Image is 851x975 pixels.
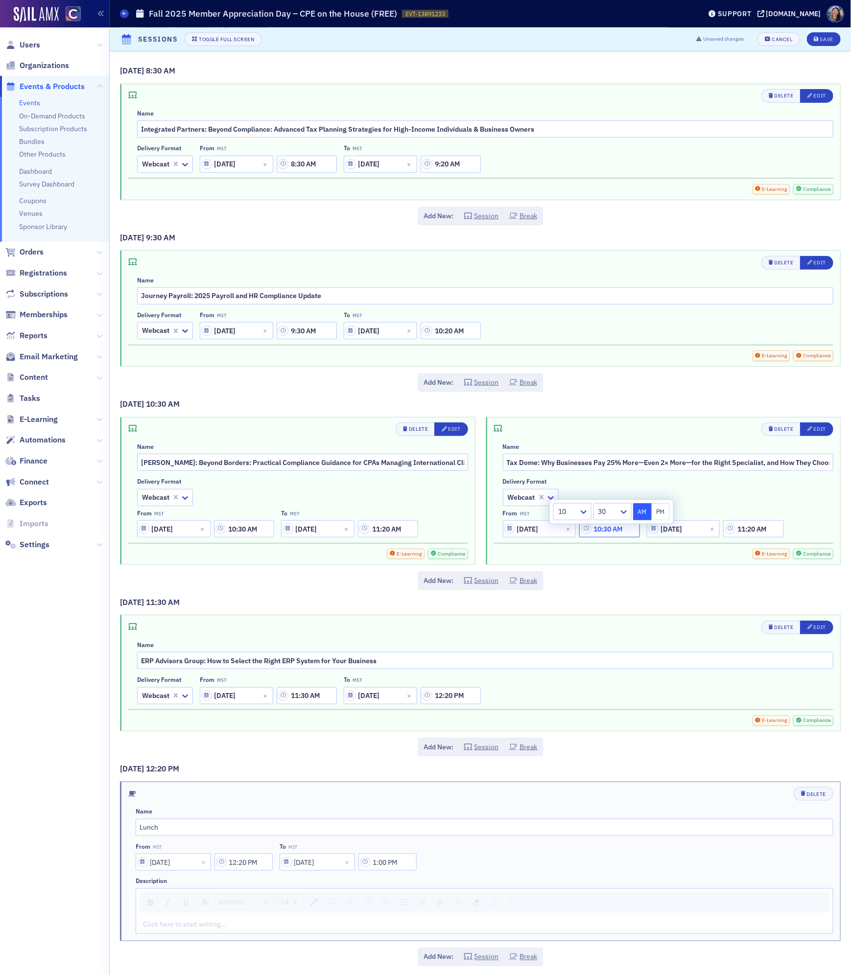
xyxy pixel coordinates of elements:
[464,576,499,586] button: Session
[772,37,793,42] div: Cancel
[144,896,157,909] div: Bold
[775,625,794,630] div: Delete
[800,422,833,436] button: Edit
[20,477,49,487] span: Connect
[19,124,87,133] a: Subscription Products
[137,510,152,517] div: From
[633,503,652,520] button: AM
[260,322,273,339] button: Close
[137,311,182,319] div: Delivery format
[5,414,58,425] a: E-Learning
[142,895,214,910] div: rdw-inline-control
[421,156,481,173] input: 00:00 AM
[136,878,167,885] div: Description
[344,311,350,319] div: To
[761,621,801,634] button: Delete
[431,895,449,910] div: rdw-link-control
[761,256,801,270] button: Delete
[800,89,833,103] button: Edit
[509,576,538,586] button: Break
[395,895,431,910] div: rdw-list-control
[814,260,826,265] div: Edit
[20,518,48,529] span: Imports
[469,896,483,909] div: Remove
[434,422,468,436] button: Edit
[278,896,303,909] a: Font Size
[464,952,499,962] button: Session
[451,896,465,909] div: Image
[20,414,58,425] span: E-Learning
[200,144,214,152] div: From
[146,597,180,607] span: 11:30 AM
[5,289,68,300] a: Subscriptions
[344,322,417,339] input: MM/DD/YYYY
[794,787,833,801] button: Delete
[405,10,445,18] span: EVT-13891233
[149,8,397,20] h1: Fall 2025 Member Appreciation Day – CPE on the House (FREE)
[137,478,182,485] div: Delivery format
[827,5,844,23] span: Profile
[396,550,423,558] span: E-Learning
[280,897,289,908] span: 14
[5,497,47,508] a: Exports
[503,478,547,485] div: Delivery format
[343,896,357,909] div: Center
[353,677,362,683] span: MST
[305,895,323,910] div: rdw-color-picker
[766,9,821,18] div: [DOMAIN_NAME]
[198,896,212,909] div: Strikethrough
[5,393,40,404] a: Tasks
[404,156,417,173] button: Close
[137,676,182,683] div: Delivery format
[217,313,226,319] span: MST
[136,888,833,934] div: rdw-wrapper
[120,232,146,242] span: [DATE]
[509,742,538,752] button: Break
[5,372,48,383] a: Content
[520,511,529,517] span: MST
[137,443,154,450] div: Name
[136,854,211,871] input: MM/DD/YYYY
[260,156,273,173] button: Close
[215,895,274,910] div: rdw-dropdown
[509,377,538,388] button: Break
[5,330,47,341] a: Reports
[20,268,67,279] span: Registrations
[20,435,66,445] span: Automations
[503,520,576,537] input: MM/DD/YYYY
[509,211,538,221] button: Break
[505,896,518,909] div: Redo
[5,268,67,279] a: Registrations
[448,426,460,432] div: Edit
[146,232,175,242] span: 9:30 AM
[703,35,744,43] span: Unsaved changes
[723,520,783,537] input: 00:00 AM
[120,597,146,607] span: [DATE]
[761,352,788,360] span: E-Learning
[803,186,831,193] span: Compliance
[20,60,69,71] span: Organizations
[20,40,40,50] span: Users
[409,426,428,432] div: Delete
[281,520,355,537] input: MM/DD/YYYY
[396,422,435,436] button: Delete
[200,687,273,704] input: MM/DD/YYYY
[280,854,355,871] input: MM/DD/YYYY
[200,676,214,683] div: From
[353,146,362,152] span: MST
[775,260,794,265] div: Delete
[20,372,48,383] span: Content
[5,81,85,92] a: Events & Products
[361,896,375,909] div: Right
[136,843,150,850] div: From
[503,443,520,450] div: Name
[647,520,720,537] input: MM/DD/YYYY
[358,854,417,871] input: 00:00 AM
[800,621,833,634] button: Edit
[197,520,211,537] button: Close
[137,144,182,152] div: Delivery format
[707,520,720,537] button: Close
[344,676,350,683] div: To
[20,330,47,341] span: Reports
[487,896,501,909] div: Undo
